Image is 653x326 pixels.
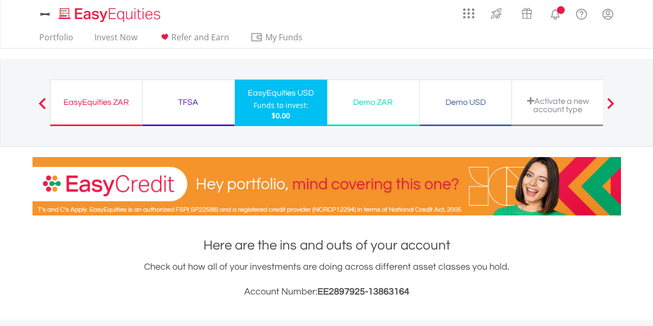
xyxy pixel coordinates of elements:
[253,100,308,111] div: Funds to invest:
[33,157,621,215] img: EasyCredit Promotion Banner
[272,111,290,120] span: $0.00
[518,5,535,22] img: vouchers-v2.svg
[171,32,229,43] span: Refer and Earn
[90,32,141,48] a: Invest Now
[595,3,621,25] a: My Profile
[568,3,595,23] a: FAQ's and Support
[149,95,228,110] div: TFSA
[250,30,318,44] span: My Funds
[456,3,481,19] a: AppsGrid
[241,86,321,100] div: EasyEquities USD
[57,6,165,23] img: EasyEquities_Logo.png
[317,287,409,297] span: EE2897925-13863164
[488,5,505,22] img: thrive-v2.svg
[426,95,505,110] div: Demo USD
[57,95,136,110] div: EasyEquities ZAR
[463,8,474,19] img: grid-menu-icon.svg
[33,285,621,299] h3: Account Number:
[35,32,77,48] a: Portfolio
[55,3,165,23] a: Home page
[518,97,598,114] div: Activate a new account type
[512,3,542,22] a: Vouchers
[33,236,621,255] h1: Here are the ins and outs of your account
[154,32,233,48] a: Refer and Earn
[542,3,568,23] a: Notifications
[33,260,621,299] div: Check out how all of your investments are doing across different asset classes you hold.
[333,95,413,110] div: Demo ZAR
